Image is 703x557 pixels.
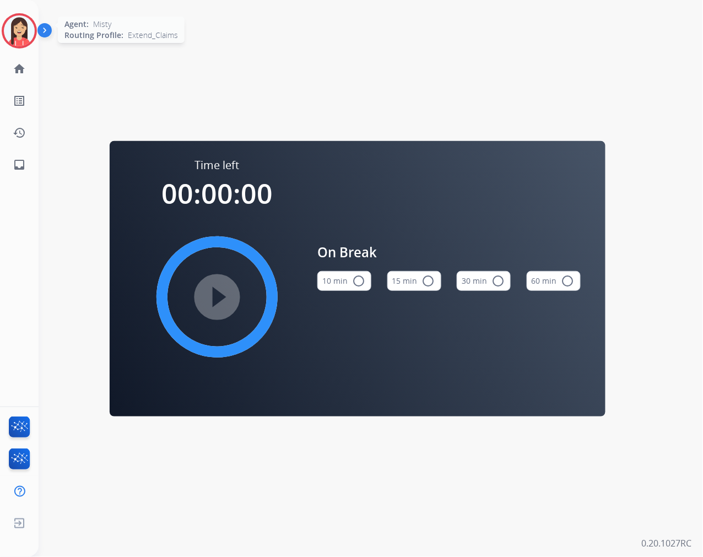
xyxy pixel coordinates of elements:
[161,175,273,212] span: 00:00:00
[457,271,511,291] button: 30 min
[13,158,26,171] mat-icon: inbox
[317,271,371,291] button: 10 min
[64,19,89,30] span: Agent:
[64,30,123,41] span: Routing Profile:
[387,271,441,291] button: 15 min
[13,62,26,75] mat-icon: home
[317,242,581,262] span: On Break
[128,30,178,41] span: Extend_Claims
[93,19,111,30] span: Misty
[195,158,240,173] span: Time left
[422,274,435,288] mat-icon: radio_button_unchecked
[13,94,26,107] mat-icon: list_alt
[352,274,365,288] mat-icon: radio_button_unchecked
[4,15,35,46] img: avatar
[561,274,575,288] mat-icon: radio_button_unchecked
[642,537,692,550] p: 0.20.1027RC
[13,126,26,139] mat-icon: history
[527,271,581,291] button: 60 min
[491,274,505,288] mat-icon: radio_button_unchecked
